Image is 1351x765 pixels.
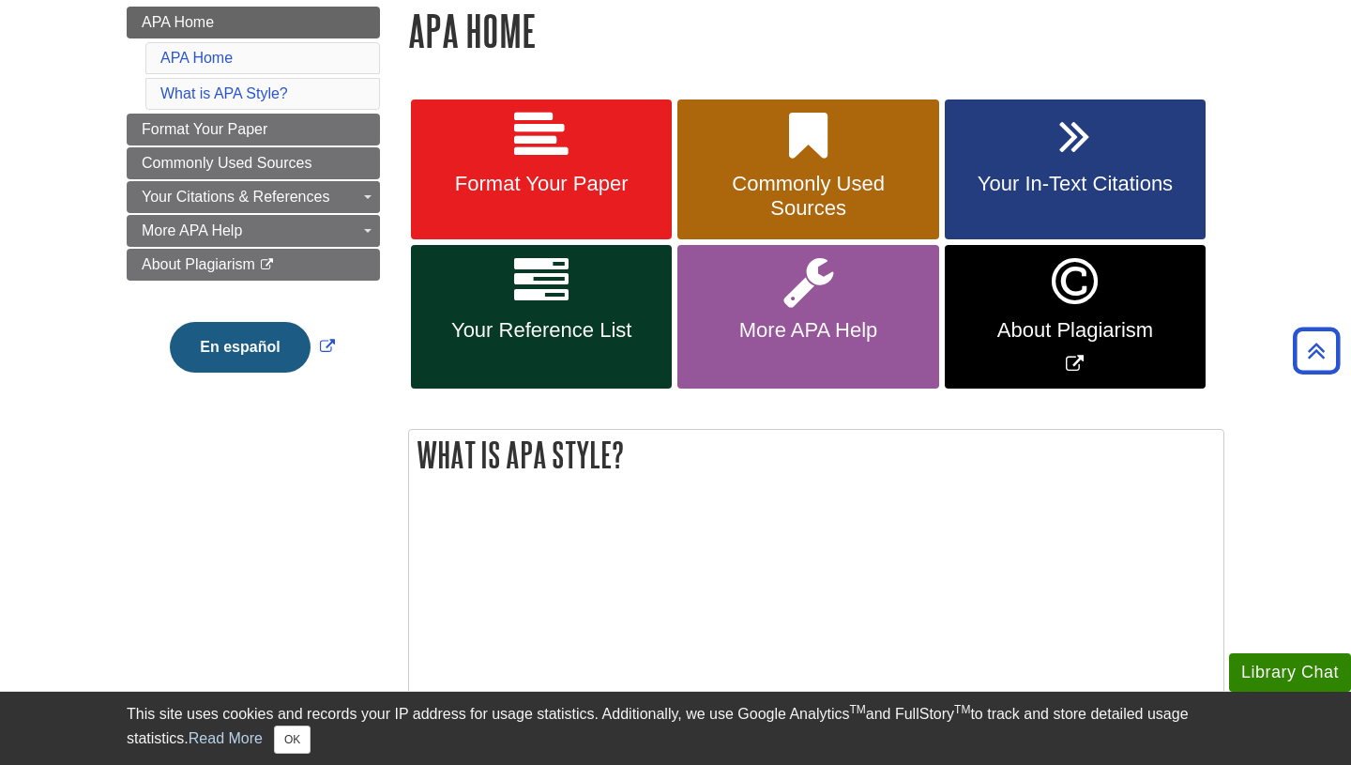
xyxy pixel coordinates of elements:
span: APA Home [142,14,214,30]
span: More APA Help [691,318,924,343]
button: En español [170,322,310,373]
a: Back to Top [1286,338,1346,363]
a: Format Your Paper [127,114,380,145]
span: About Plagiarism [142,256,255,272]
a: Commonly Used Sources [127,147,380,179]
a: What is APA Style? [160,85,288,101]
a: More APA Help [127,215,380,247]
span: Commonly Used Sources [691,172,924,221]
span: More APA Help [142,222,242,238]
a: Your Citations & References [127,181,380,213]
a: About Plagiarism [127,249,380,281]
a: Link opens in new window [945,245,1206,389]
button: Close [274,726,311,754]
a: Format Your Paper [411,99,672,240]
span: Format Your Paper [425,172,658,196]
h2: What is APA Style? [409,430,1223,480]
span: Commonly Used Sources [142,155,311,171]
div: Guide Page Menu [127,7,380,405]
a: APA Home [160,50,233,66]
div: This site uses cookies and records your IP address for usage statistics. Additionally, we use Goo... [127,703,1224,754]
a: Your In-Text Citations [945,99,1206,240]
a: Your Reference List [411,245,672,389]
sup: TM [954,703,970,716]
span: Your Reference List [425,318,658,343]
span: Your Citations & References [142,189,329,205]
a: APA Home [127,7,380,38]
h1: APA Home [408,7,1224,54]
a: Read More [189,730,263,746]
span: Format Your Paper [142,121,267,137]
i: This link opens in a new window [259,259,275,271]
a: More APA Help [677,245,938,389]
sup: TM [849,703,865,716]
a: Link opens in new window [165,339,339,355]
span: Your In-Text Citations [959,172,1192,196]
button: Library Chat [1229,653,1351,692]
a: Commonly Used Sources [677,99,938,240]
span: About Plagiarism [959,318,1192,343]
